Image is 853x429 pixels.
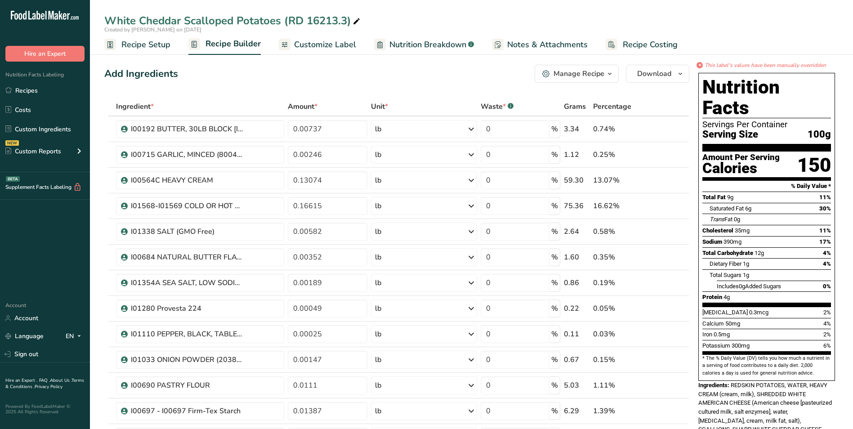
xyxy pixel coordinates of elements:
[710,216,724,223] i: Trans
[710,205,744,212] span: Saturated Fat
[131,252,243,263] div: I00684 NATURAL BUTTER FLAVOR POWDER (FF3563)
[35,384,63,390] a: Privacy Policy
[375,149,381,160] div: lb
[564,201,590,211] div: 75.36
[375,380,381,391] div: lb
[823,331,831,338] span: 2%
[6,176,20,182] div: BETA
[710,260,741,267] span: Dietary Fiber
[723,238,741,245] span: 390mg
[564,252,590,263] div: 1.60
[375,329,381,340] div: lb
[702,320,724,327] span: Calcium
[121,39,170,51] span: Recipe Setup
[702,181,831,192] section: % Daily Value *
[797,153,831,177] div: 150
[564,101,586,112] span: Grams
[593,406,647,416] div: 1.39%
[564,406,590,416] div: 6.29
[131,329,243,340] div: I01110 PEPPER, BLACK, TABLE GRIND (126-8519) (GMO-Free)
[823,260,831,267] span: 4%
[626,65,689,83] button: Download
[749,309,768,316] span: 0.3mcg
[116,101,154,112] span: Ingredient
[50,377,71,384] a: About Us .
[702,120,831,129] div: Servings Per Container
[735,227,750,234] span: 35mg
[698,382,729,389] span: Ingredients:
[564,175,590,186] div: 59.30
[375,226,381,237] div: lb
[743,272,749,278] span: 1g
[593,175,647,186] div: 13.07%
[375,175,381,186] div: lb
[702,238,722,245] span: Sodium
[131,226,243,237] div: I01338 SALT (GMO Free)
[375,201,381,211] div: lb
[5,377,37,384] a: Hire an Expert .
[745,205,751,212] span: 6g
[492,35,588,55] a: Notes & Attachments
[637,68,671,79] span: Download
[104,26,201,33] span: Created by [PERSON_NAME] on [DATE]
[702,294,722,300] span: Protein
[5,377,84,390] a: Terms & Conditions .
[5,140,19,146] div: NEW
[819,194,831,201] span: 11%
[564,124,590,134] div: 3.34
[481,101,514,112] div: Waste
[288,101,317,112] span: Amount
[375,303,381,314] div: lb
[823,342,831,349] span: 6%
[535,65,619,83] button: Manage Recipe
[5,46,85,62] button: Hire an Expert
[593,329,647,340] div: 0.03%
[375,277,381,288] div: lb
[131,354,243,365] div: I01033 ONION POWDER (20381ONPW) (GMO Free)
[5,147,61,156] div: Custom Reports
[717,283,781,290] span: Includes Added Sugars
[205,38,261,50] span: Recipe Builder
[819,205,831,212] span: 30%
[371,101,388,112] span: Unit
[131,406,243,416] div: I00697 - I00697 Firm-Tex Starch
[593,201,647,211] div: 16.62%
[39,377,50,384] a: FAQ .
[564,380,590,391] div: 5.03
[375,406,381,416] div: lb
[554,68,604,79] div: Manage Recipe
[294,39,356,51] span: Customize Label
[739,283,745,290] span: 0g
[702,227,733,234] span: Cholesterol
[375,252,381,263] div: lb
[702,129,758,140] span: Serving Size
[702,250,753,256] span: Total Carbohydrate
[755,250,764,256] span: 12g
[823,283,831,290] span: 0%
[375,354,381,365] div: lb
[374,35,474,55] a: Nutrition Breakdown
[593,226,647,237] div: 0.58%
[702,194,726,201] span: Total Fat
[710,272,741,278] span: Total Sugars
[131,201,243,211] div: I01568-I01569 COLD OR HOT WATER
[131,380,243,391] div: I00690 PASTRY FLOUR
[727,194,733,201] span: 9g
[188,34,261,55] a: Recipe Builder
[131,124,243,134] div: I00192 BUTTER, 30LB BLOCK [I00192M- MELTED] [GMO Free]
[702,355,831,377] section: * The % Daily Value (DV) tells you how much a nutrient in a serving of food contributes to a dail...
[734,216,740,223] span: 0g
[725,320,740,327] span: 50mg
[593,277,647,288] div: 0.19%
[702,153,780,162] div: Amount Per Serving
[823,250,831,256] span: 4%
[66,331,85,342] div: EN
[375,124,381,134] div: lb
[823,309,831,316] span: 2%
[5,328,44,344] a: Language
[564,354,590,365] div: 0.67
[714,331,730,338] span: 0.5mg
[593,354,647,365] div: 0.15%
[564,277,590,288] div: 0.86
[710,216,732,223] span: Fat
